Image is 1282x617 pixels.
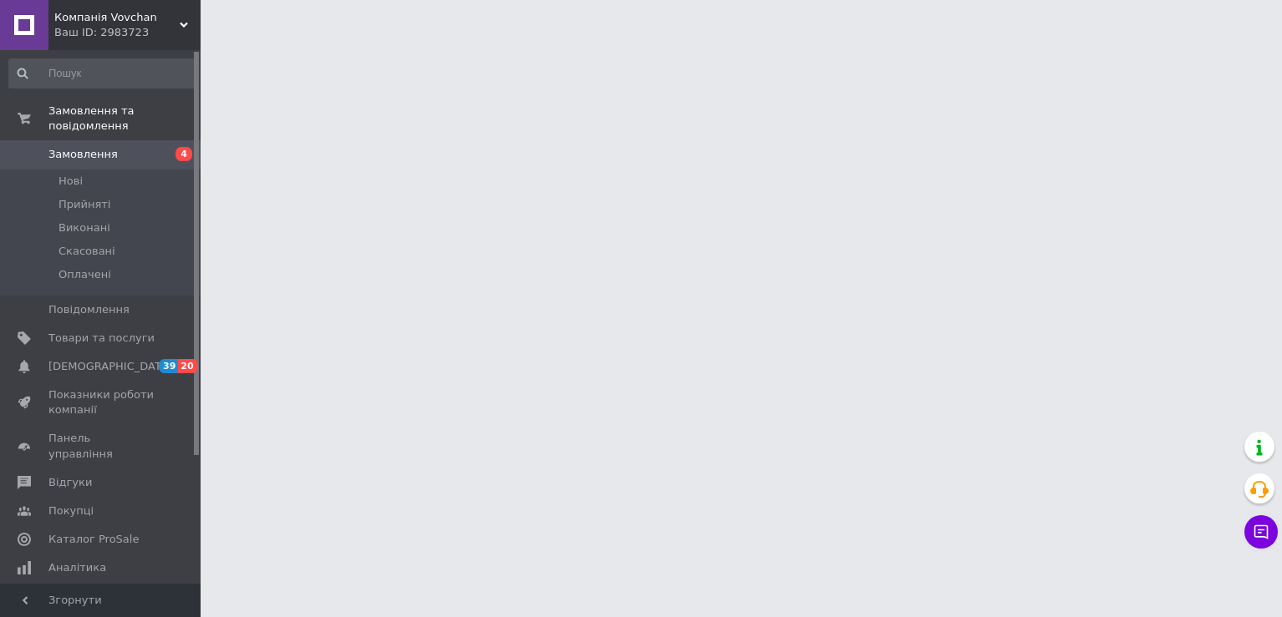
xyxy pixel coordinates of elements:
[159,359,178,373] span: 39
[48,147,118,162] span: Замовлення
[48,331,155,346] span: Товари та послуги
[8,58,197,89] input: Пошук
[59,244,115,259] span: Скасовані
[48,431,155,461] span: Панель управління
[59,197,110,212] span: Прийняті
[48,104,201,134] span: Замовлення та повідомлення
[59,220,110,235] span: Виконані
[48,302,130,317] span: Повідомлення
[176,147,192,161] span: 4
[48,387,155,417] span: Показники роботи компанії
[48,560,106,575] span: Аналітика
[178,359,197,373] span: 20
[54,25,201,40] div: Ваш ID: 2983723
[48,532,139,547] span: Каталог ProSale
[48,503,94,518] span: Покупці
[48,359,172,374] span: [DEMOGRAPHIC_DATA]
[1244,515,1278,549] button: Чат з покупцем
[54,10,180,25] span: Компанія Vovchan
[59,174,83,189] span: Нові
[59,267,111,282] span: Оплачені
[48,475,92,490] span: Відгуки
